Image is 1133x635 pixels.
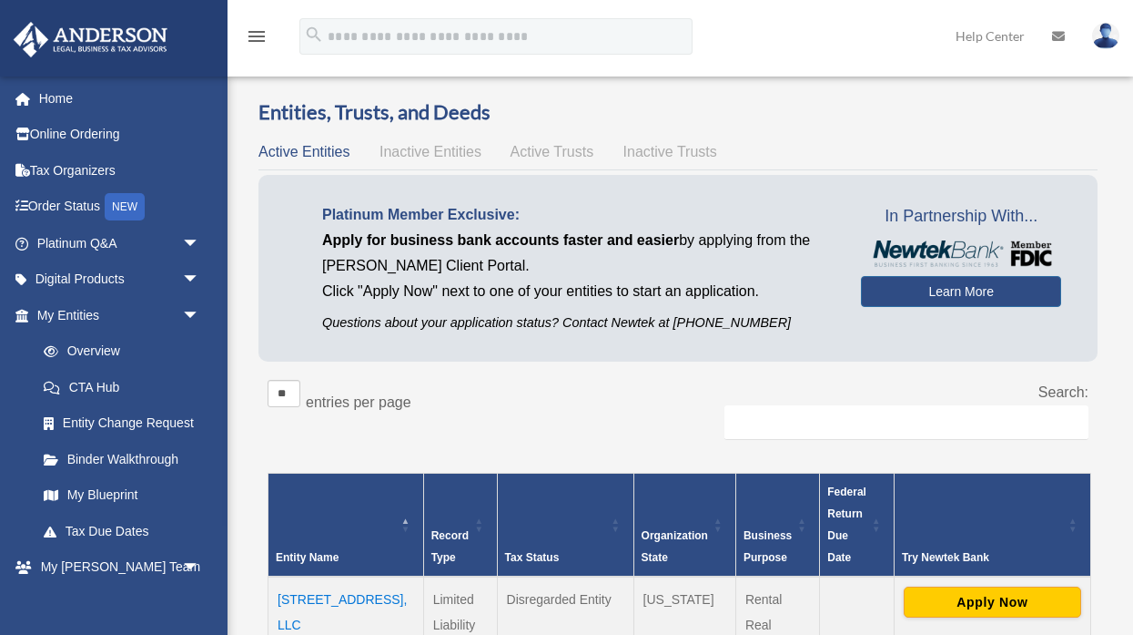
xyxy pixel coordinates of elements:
[322,232,679,248] span: Apply for business bank accounts faster and easier
[182,549,218,587] span: arrow_drop_down
[182,297,218,334] span: arrow_drop_down
[322,279,834,304] p: Click "Apply Now" next to one of your entities to start an application.
[276,551,339,564] span: Entity Name
[735,473,819,577] th: Business Purpose: Activate to sort
[182,225,218,262] span: arrow_drop_down
[13,117,228,153] a: Online Ordering
[25,405,218,442] a: Entity Change Request
[13,189,228,226] a: Order StatusNEW
[25,333,209,370] a: Overview
[904,587,1081,618] button: Apply Now
[870,241,1052,267] img: NewtekBankLogoSM.png
[13,549,228,586] a: My [PERSON_NAME] Teamarrow_drop_down
[623,144,717,159] span: Inactive Trusts
[304,25,324,45] i: search
[322,202,834,228] p: Platinum Member Exclusive:
[105,193,145,220] div: NEW
[258,144,349,159] span: Active Entities
[25,513,218,549] a: Tax Due Dates
[182,261,218,299] span: arrow_drop_down
[1092,23,1119,49] img: User Pic
[306,394,411,410] label: entries per page
[25,369,218,405] a: CTA Hub
[642,529,708,564] span: Organization State
[633,473,735,577] th: Organization State: Activate to sort
[902,547,1063,568] div: Try Newtek Bank
[268,473,424,577] th: Entity Name: Activate to invert sorting
[511,144,594,159] span: Active Trusts
[505,551,560,564] span: Tax Status
[744,529,792,564] span: Business Purpose
[322,312,834,334] p: Questions about your application status? Contact Newtek at [PHONE_NUMBER]
[861,276,1061,307] a: Learn More
[827,486,866,564] span: Federal Return Due Date
[8,22,173,57] img: Anderson Advisors Platinum Portal
[13,80,228,117] a: Home
[431,529,469,564] span: Record Type
[25,477,218,514] a: My Blueprint
[13,225,228,261] a: Platinum Q&Aarrow_drop_down
[13,297,218,333] a: My Entitiesarrow_drop_down
[894,473,1090,577] th: Try Newtek Bank : Activate to sort
[861,202,1061,231] span: In Partnership With...
[246,26,268,47] i: menu
[25,441,218,477] a: Binder Walkthrough
[423,473,497,577] th: Record Type: Activate to sort
[1038,384,1088,400] label: Search:
[13,261,228,298] a: Digital Productsarrow_drop_down
[379,144,481,159] span: Inactive Entities
[497,473,633,577] th: Tax Status: Activate to sort
[13,152,228,189] a: Tax Organizers
[258,98,1098,127] h3: Entities, Trusts, and Deeds
[246,32,268,47] a: menu
[820,473,895,577] th: Federal Return Due Date: Activate to sort
[322,228,834,279] p: by applying from the [PERSON_NAME] Client Portal.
